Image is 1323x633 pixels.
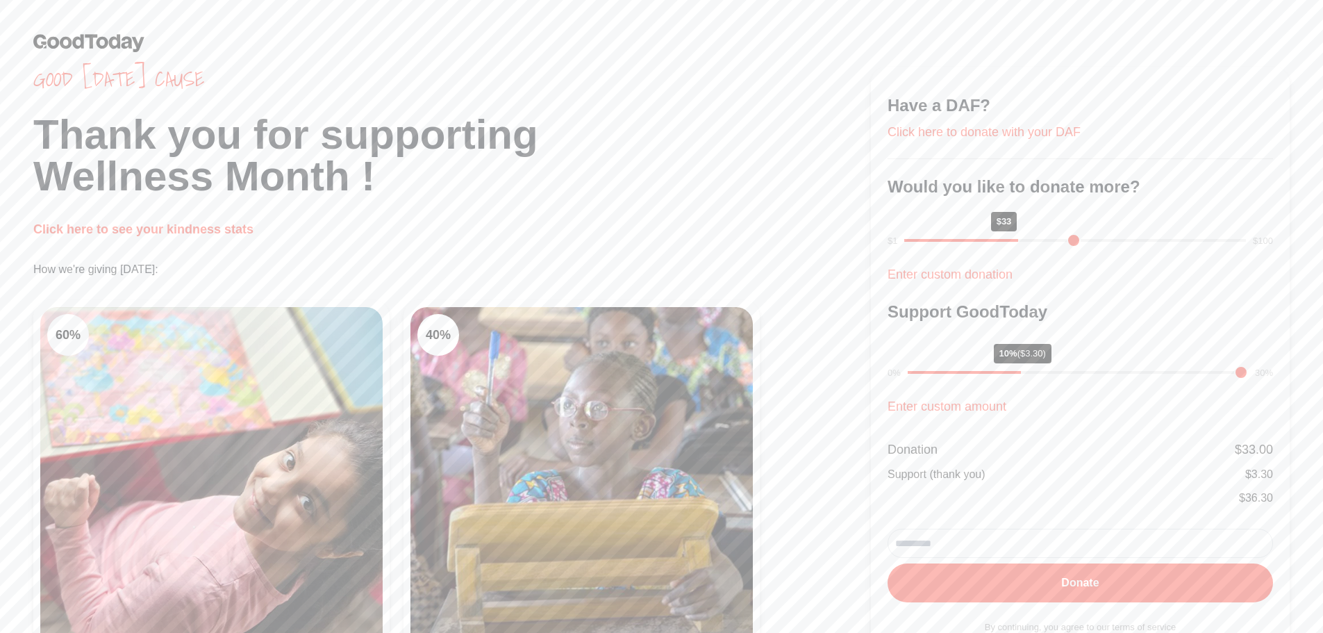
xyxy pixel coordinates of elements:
[1245,492,1273,504] span: 36.30
[888,94,1273,117] h3: Have a DAF?
[888,564,1273,602] button: Donate
[417,314,459,356] div: 40 %
[888,366,901,380] div: 0%
[888,125,1081,139] a: Click here to donate with your DAF
[1253,234,1273,248] div: $100
[888,400,1006,413] a: Enter custom amount
[33,222,253,236] a: Click here to see your kindness stats
[888,301,1273,323] h3: Support GoodToday
[888,440,938,459] div: Donation
[888,268,1013,281] a: Enter custom donation
[991,212,1017,231] div: $33
[47,314,89,356] div: 60 %
[1017,348,1046,359] span: ($3.30)
[33,33,144,52] img: GoodToday
[33,67,871,92] span: Good [DATE] cause
[994,344,1051,363] div: 10%
[1245,466,1273,483] div: $
[888,234,897,248] div: $1
[33,114,871,197] h1: Thank you for supporting Wellness Month !
[888,466,985,483] div: Support (thank you)
[1235,440,1273,459] div: $
[1251,468,1273,480] span: 3.30
[1255,366,1273,380] div: 30%
[1242,443,1273,457] span: 33.00
[888,176,1273,198] h3: Would you like to donate more?
[33,261,871,278] p: How we're giving [DATE]:
[1239,490,1273,507] div: $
